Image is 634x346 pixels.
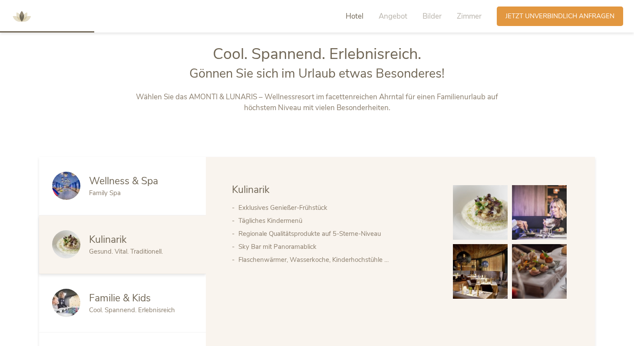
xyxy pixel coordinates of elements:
[89,174,158,188] span: Wellness & Spa
[89,233,127,246] span: Kulinarik
[238,240,436,253] li: Sky Bar mit Panoramablick
[238,201,436,214] li: Exklusives Genießer-Frühstück
[232,183,270,196] span: Kulinarik
[423,11,442,21] span: Bilder
[213,43,421,65] span: Cool. Spannend. Erlebnisreich.
[379,11,407,21] span: Angebot
[505,12,614,21] span: Jetzt unverbindlich anfragen
[89,306,175,314] span: Cool. Spannend. Erlebnisreich
[136,91,499,114] p: Wählen Sie das AMONTI & LUNARIS – Wellnessresort im facettenreichen Ahrntal für einen Familienurl...
[238,253,436,266] li: Flaschenwärmer, Wasserkoche, Kinderhochstühle …
[89,291,151,305] span: Familie & Kids
[238,214,436,227] li: Tägliches Kindermenü
[89,247,163,256] span: Gesund. Vital. Traditionell.
[9,13,35,19] a: AMONTI & LUNARIS Wellnessresort
[238,227,436,240] li: Regionale Qualitätsprodukte auf 5-Sterne-Niveau
[9,3,35,29] img: AMONTI & LUNARIS Wellnessresort
[89,189,121,197] span: Family Spa
[346,11,363,21] span: Hotel
[457,11,482,21] span: Zimmer
[189,65,445,82] span: Gönnen Sie sich im Urlaub etwas Besonderes!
